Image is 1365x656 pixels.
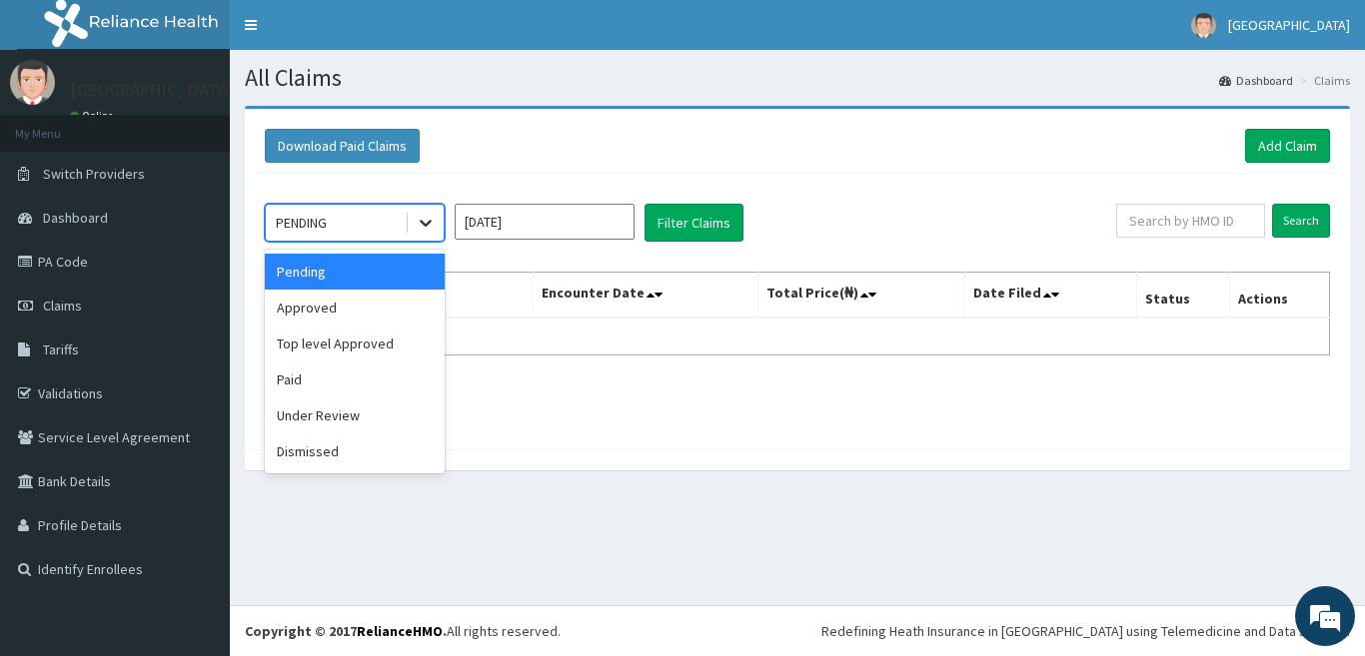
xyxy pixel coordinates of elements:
div: PENDING [276,213,327,233]
div: Pending [265,254,445,290]
button: Filter Claims [645,204,743,242]
a: Add Claim [1245,129,1330,163]
a: RelianceHMO [357,622,443,640]
span: [GEOGRAPHIC_DATA] [1228,16,1350,34]
div: Approved [265,290,445,326]
img: User Image [1191,13,1216,38]
input: Search by HMO ID [1116,204,1265,238]
textarea: Type your message and hit 'Enter' [10,440,381,510]
span: Claims [43,297,82,315]
div: Minimize live chat window [328,10,376,58]
input: Select Month and Year [455,204,635,240]
span: Switch Providers [43,165,145,183]
div: Under Review [265,397,445,433]
strong: Copyright © 2017 . [245,622,447,640]
div: Redefining Heath Insurance in [GEOGRAPHIC_DATA] using Telemedicine and Data Science! [821,621,1350,641]
footer: All rights reserved. [230,605,1365,656]
img: d_794563401_company_1708531726252_794563401 [37,100,81,150]
th: Actions [1229,273,1329,319]
li: Claims [1295,72,1350,89]
img: User Image [10,60,55,105]
h1: All Claims [245,65,1350,91]
div: Dismissed [265,433,445,469]
button: Download Paid Claims [265,129,420,163]
p: [GEOGRAPHIC_DATA] [70,81,235,99]
a: Online [70,109,118,123]
span: Tariffs [43,340,79,358]
th: Status [1137,273,1230,319]
div: Paid [265,361,445,397]
a: Dashboard [1219,72,1293,89]
th: Encounter Date [534,273,757,319]
div: Chat with us now [104,112,336,138]
span: Dashboard [43,209,108,227]
th: Date Filed [965,273,1137,319]
th: Total Price(₦) [757,273,965,319]
input: Search [1272,204,1330,238]
span: We're online! [116,199,276,400]
div: Top level Approved [265,326,445,361]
